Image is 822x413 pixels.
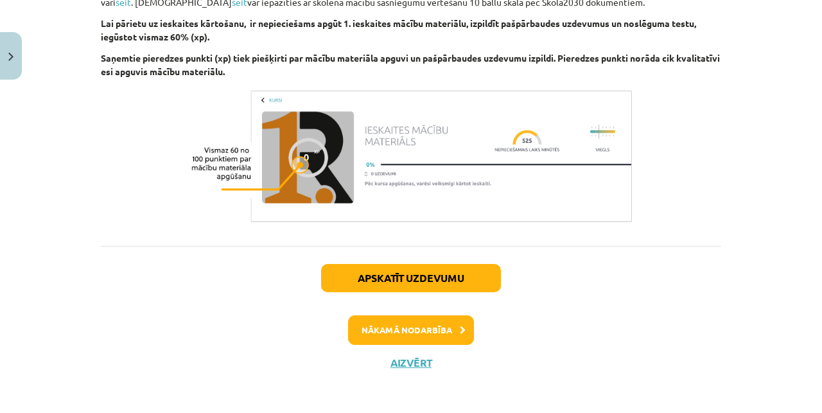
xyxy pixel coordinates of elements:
[8,53,13,61] img: icon-close-lesson-0947bae3869378f0d4975bcd49f059093ad1ed9edebbc8119c70593378902aed.svg
[348,315,474,345] button: Nākamā nodarbība
[387,356,435,369] button: Aizvērt
[101,52,720,77] b: Saņemtie pieredzes punkti (xp) tiek piešķirti par mācību materiāla apguvi un pašpārbaudes uzdevum...
[321,264,501,292] button: Apskatīt uzdevumu
[101,17,696,42] b: Lai pārietu uz ieskaites kārtošanu, ir nepieciešams apgūt 1. ieskaites mācību materiālu, izpildīt...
